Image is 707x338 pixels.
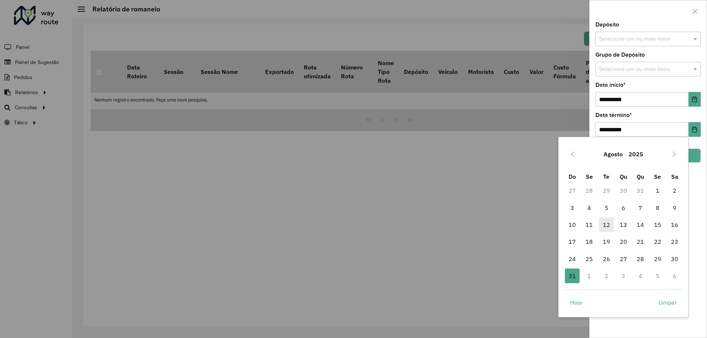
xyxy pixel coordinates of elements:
span: 19 [599,234,614,249]
span: Sa [671,173,678,180]
div: Choose Date [558,137,689,317]
span: 9 [667,200,682,215]
td: 23 [666,233,683,250]
td: 13 [615,216,632,233]
td: 14 [632,216,649,233]
td: 16 [666,216,683,233]
td: 26 [598,250,615,267]
td: 29 [649,250,666,267]
td: 4 [581,199,598,216]
td: 20 [615,233,632,250]
td: 3 [615,267,632,284]
span: 7 [633,200,648,215]
td: 4 [632,267,649,284]
span: 4 [582,200,597,215]
span: 27 [616,252,631,266]
td: 2 [598,267,615,284]
span: 18 [582,234,597,249]
td: 10 [564,216,581,233]
label: Data início [595,81,626,89]
td: 1 [649,182,666,199]
td: 11 [581,216,598,233]
span: 15 [650,217,665,232]
span: 1 [650,183,665,198]
button: Hoje [564,295,588,310]
span: 11 [582,217,597,232]
span: 5 [599,200,614,215]
td: 6 [615,199,632,216]
td: 30 [615,182,632,199]
span: 23 [667,234,682,249]
span: Se [586,173,593,180]
td: 27 [615,250,632,267]
td: 6 [666,267,683,284]
span: 17 [565,234,580,249]
td: 17 [564,233,581,250]
td: 27 [564,182,581,199]
span: 28 [633,252,648,266]
td: 3 [564,199,581,216]
span: 14 [633,217,648,232]
td: 24 [564,250,581,267]
button: Choose Month [601,145,626,163]
button: Choose Date [689,92,701,107]
label: Data término [595,111,632,120]
button: Next Month [668,148,680,160]
td: 31 [632,182,649,199]
button: Choose Year [626,145,646,163]
span: Qu [620,173,627,180]
span: 12 [599,217,614,232]
td: 28 [632,250,649,267]
span: 20 [616,234,631,249]
span: 26 [599,252,614,266]
td: 25 [581,250,598,267]
td: 21 [632,233,649,250]
span: Se [654,173,661,180]
td: 28 [581,182,598,199]
span: 10 [565,217,580,232]
td: 22 [649,233,666,250]
td: 5 [649,267,666,284]
label: Depósito [595,20,619,29]
span: 29 [650,252,665,266]
td: 30 [666,250,683,267]
button: Choose Date [689,122,701,137]
span: 6 [616,200,631,215]
span: 13 [616,217,631,232]
span: 21 [633,234,648,249]
span: 3 [565,200,580,215]
span: 22 [650,234,665,249]
td: 5 [598,199,615,216]
span: Limpar [658,298,677,307]
span: 31 [565,268,580,283]
span: Do [569,173,576,180]
span: 30 [667,252,682,266]
span: 8 [650,200,665,215]
span: 24 [565,252,580,266]
td: 2 [666,182,683,199]
td: 19 [598,233,615,250]
label: Grupo de Depósito [595,50,645,59]
td: 31 [564,267,581,284]
td: 29 [598,182,615,199]
span: Qu [637,173,644,180]
td: 15 [649,216,666,233]
td: 9 [666,199,683,216]
span: 2 [667,183,682,198]
button: Previous Month [567,148,578,160]
td: 8 [649,199,666,216]
td: 18 [581,233,598,250]
span: Te [603,173,609,180]
td: 12 [598,216,615,233]
td: 1 [581,267,598,284]
button: Limpar [652,295,683,310]
span: Hoje [570,298,582,307]
span: 16 [667,217,682,232]
span: 25 [582,252,597,266]
td: 7 [632,199,649,216]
